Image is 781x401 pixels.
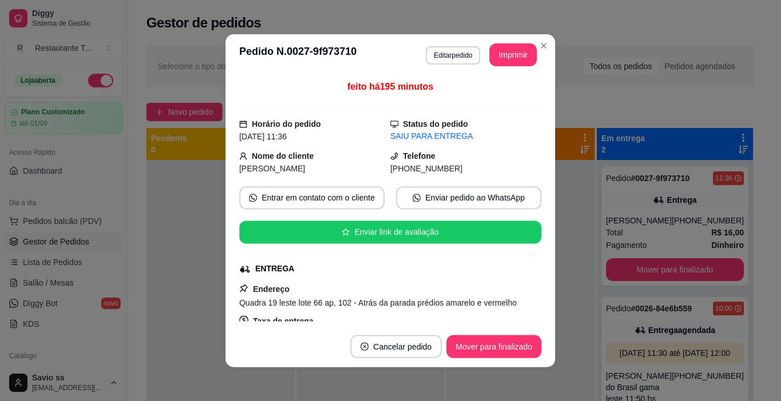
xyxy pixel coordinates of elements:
button: whats-appEntrar em contato com o cliente [240,186,385,209]
button: Editarpedido [426,46,481,65]
span: whats-app [249,194,257,202]
span: calendar [240,120,248,128]
button: close-circleCancelar pedido [350,335,442,358]
span: [PHONE_NUMBER] [390,164,463,173]
span: star [342,228,350,236]
span: user [240,152,248,160]
div: ENTREGA [256,263,295,275]
strong: Endereço [253,284,290,293]
strong: Taxa de entrega [253,316,314,325]
span: Quadra 19 leste lote 66 ap, 102 - Atrás da parada prédios amarelo e vermelho [240,298,517,307]
span: pushpin [240,283,249,292]
strong: Status do pedido [403,119,468,129]
span: desktop [390,120,399,128]
button: whats-appEnviar pedido ao WhatsApp [396,186,541,209]
button: Close [535,37,553,55]
span: whats-app [413,194,421,202]
button: Mover para finalizado [447,335,541,358]
span: phone [390,152,399,160]
span: dollar [240,315,249,324]
button: Imprimir [490,43,537,66]
span: [PERSON_NAME] [240,164,305,173]
strong: Telefone [403,151,436,161]
button: starEnviar link de avaliação [240,220,542,243]
span: feito há 195 minutos [348,82,433,91]
h3: Pedido N. 0027-9f973710 [240,43,357,66]
span: close-circle [361,342,369,350]
strong: Nome do cliente [252,151,314,161]
div: SAIU PARA ENTREGA [390,130,541,142]
span: [DATE] 11:36 [240,132,287,141]
strong: Horário do pedido [252,119,321,129]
